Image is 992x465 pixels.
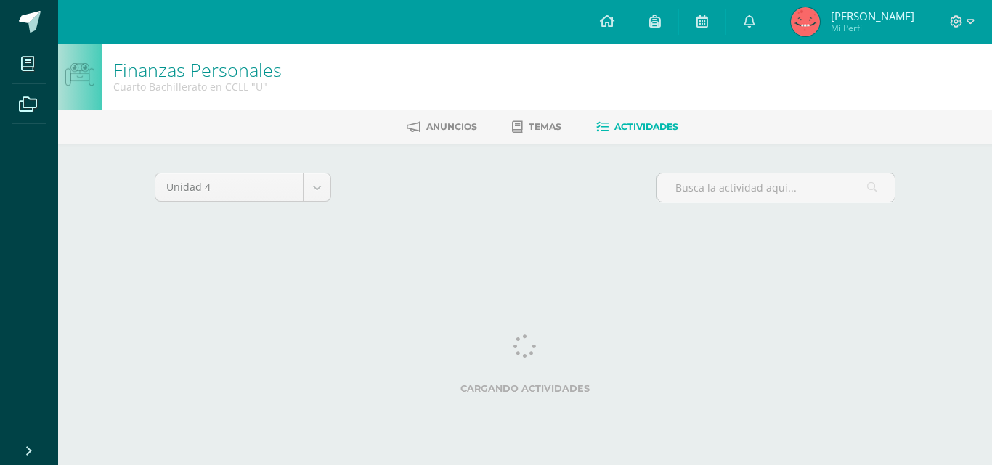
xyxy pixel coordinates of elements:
[65,63,94,86] img: bot1.png
[166,173,292,201] span: Unidad 4
[529,121,561,132] span: Temas
[831,22,914,34] span: Mi Perfil
[614,121,678,132] span: Actividades
[407,115,477,139] a: Anuncios
[596,115,678,139] a: Actividades
[426,121,477,132] span: Anuncios
[113,59,282,80] h1: Finanzas Personales
[113,57,282,82] a: Finanzas Personales
[657,173,895,202] input: Busca la actividad aquí...
[831,9,914,23] span: [PERSON_NAME]
[512,115,561,139] a: Temas
[155,173,330,201] a: Unidad 4
[791,7,820,36] img: a5192c1002d3f04563f42b68961735a9.png
[155,383,895,394] label: Cargando actividades
[113,80,282,94] div: Cuarto Bachillerato en CCLL 'U'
